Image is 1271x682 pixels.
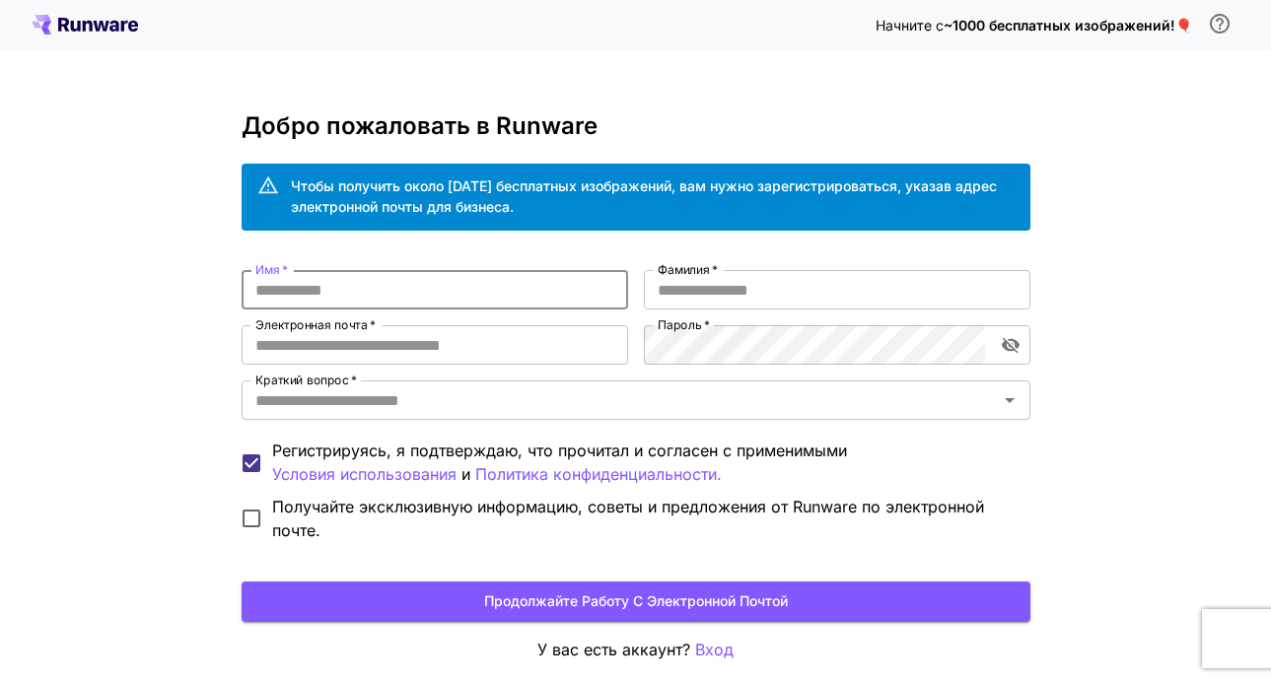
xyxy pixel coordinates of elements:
ya-tr-span: Имя [255,262,280,277]
button: переключить видимость пароля [993,327,1028,363]
ya-tr-span: Вход [695,640,734,659]
button: Открыть [996,386,1024,414]
ya-tr-span: 🎈 [1175,17,1192,34]
button: Вход [695,638,734,662]
ya-tr-span: Регистрируясь, я подтверждаю, что прочитал и согласен с применимыми [272,441,847,460]
ya-tr-span: Добро пожаловать в Runware [242,111,598,140]
ya-tr-span: Фамилия [658,262,710,277]
ya-tr-span: Пароль [658,317,701,332]
ya-tr-span: Условия использования [272,464,457,484]
button: Регистрируясь, я подтверждаю, что прочитал и согласен с применимыми Условия использования и [475,462,722,487]
ya-tr-span: ~1000 бесплатных изображений! [944,17,1175,34]
ya-tr-span: Начните с [876,17,944,34]
ya-tr-span: Политика конфиденциальности. [475,464,722,484]
ya-tr-span: Получайте эксклюзивную информацию, советы и предложения от Runware по электронной почте. [272,497,984,540]
button: Продолжайте работу с электронной почтой [242,581,1030,622]
ya-tr-span: и [461,464,470,484]
ya-tr-span: Электронная почта [255,317,367,332]
ya-tr-span: Чтобы получить около [DATE] бесплатных изображений, вам нужно зарегистрироваться, указав адрес эл... [291,177,997,215]
ya-tr-span: У вас есть аккаунт? [537,640,690,659]
ya-tr-span: Краткий вопрос [255,373,349,387]
ya-tr-span: Продолжайте работу с электронной почтой [484,589,788,614]
button: Чтобы получить бесплатный кредит, вам нужно зарегистрироваться, указав адрес электронной почты дл... [1200,4,1239,43]
button: Регистрируясь, я подтверждаю, что прочитал и согласен с применимыми и Политика конфиденциальности. [272,462,457,487]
